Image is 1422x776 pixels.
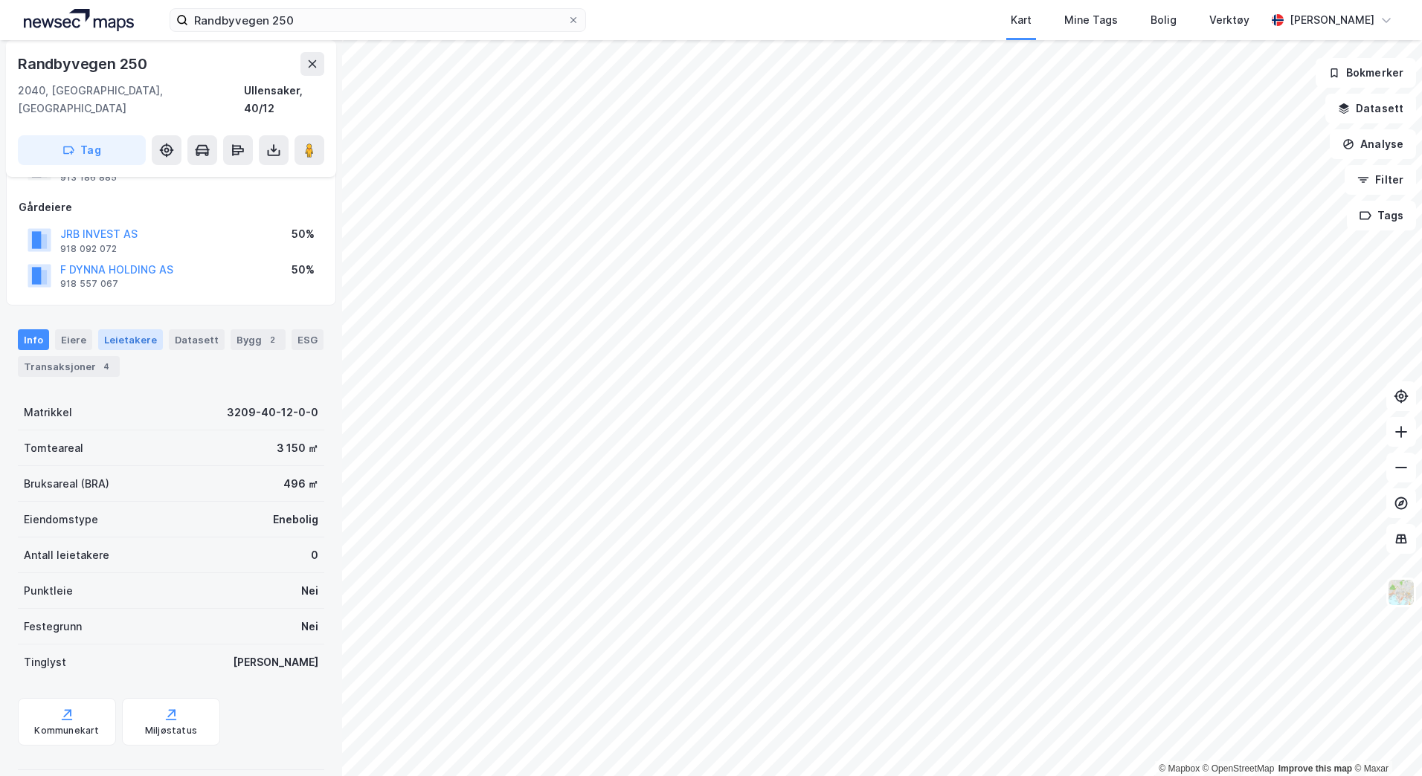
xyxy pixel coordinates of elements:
[24,582,73,600] div: Punktleie
[1387,578,1415,607] img: Z
[265,332,280,347] div: 2
[18,82,244,117] div: 2040, [GEOGRAPHIC_DATA], [GEOGRAPHIC_DATA]
[311,546,318,564] div: 0
[18,52,150,76] div: Randbyvegen 250
[1348,705,1422,776] div: Kontrollprogram for chat
[1290,11,1374,29] div: [PERSON_NAME]
[24,404,72,421] div: Matrikkel
[292,261,315,279] div: 50%
[24,511,98,528] div: Eiendomstype
[1159,763,1200,774] a: Mapbox
[145,725,197,737] div: Miljøstatus
[24,439,83,457] div: Tomteareal
[1278,763,1352,774] a: Improve this map
[1011,11,1032,29] div: Kart
[277,439,318,457] div: 3 150 ㎡
[1345,165,1416,195] button: Filter
[19,198,324,216] div: Gårdeiere
[292,329,324,350] div: ESG
[1064,11,1118,29] div: Mine Tags
[60,172,117,184] div: 913 186 885
[60,243,117,255] div: 918 092 072
[301,582,318,600] div: Nei
[231,329,286,350] div: Bygg
[18,135,146,165] button: Tag
[98,329,163,350] div: Leietakere
[60,278,118,290] div: 918 557 067
[1203,763,1275,774] a: OpenStreetMap
[18,356,120,377] div: Transaksjoner
[24,618,82,636] div: Festegrunn
[55,329,92,350] div: Eiere
[1325,94,1416,123] button: Datasett
[1330,129,1416,159] button: Analyse
[24,546,109,564] div: Antall leietakere
[24,475,109,493] div: Bruksareal (BRA)
[24,9,134,31] img: logo.a4113a55bc3d86da70a041830d287a7e.svg
[169,329,225,350] div: Datasett
[24,653,66,671] div: Tinglyst
[283,475,318,493] div: 496 ㎡
[233,653,318,671] div: [PERSON_NAME]
[188,9,567,31] input: Søk på adresse, matrikkel, gårdeiere, leietakere eller personer
[1316,58,1416,88] button: Bokmerker
[292,225,315,243] div: 50%
[301,618,318,636] div: Nei
[18,329,49,350] div: Info
[244,82,324,117] div: Ullensaker, 40/12
[1348,705,1422,776] iframe: Chat Widget
[227,404,318,421] div: 3209-40-12-0-0
[1209,11,1249,29] div: Verktøy
[273,511,318,528] div: Enebolig
[99,359,114,374] div: 4
[1151,11,1177,29] div: Bolig
[1347,201,1416,230] button: Tags
[34,725,99,737] div: Kommunekart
